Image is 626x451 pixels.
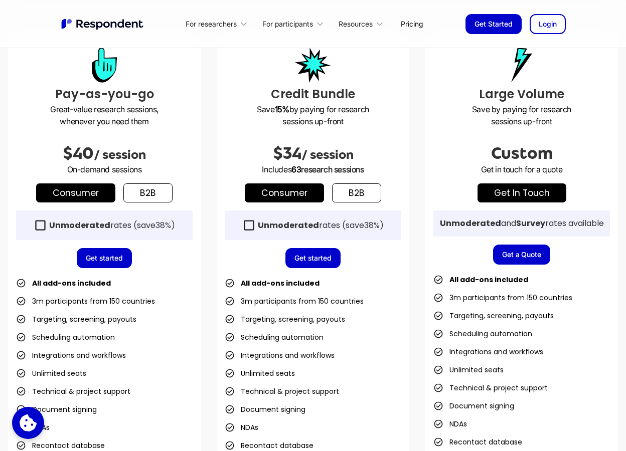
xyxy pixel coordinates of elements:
span: / session [94,148,146,162]
h3: Large Volume [433,85,610,103]
img: Untitled UI logotext [60,18,145,31]
h3: Credit Bundle [225,85,401,103]
div: rates (save ) [258,220,384,231]
span: 38% [364,219,380,231]
li: Document signing [433,399,514,413]
div: For researchers [180,12,257,36]
li: Scheduling automation [433,327,532,341]
li: Recontact database [433,435,522,449]
li: Integrations and workflows [225,348,335,362]
li: Unlimited seats [16,366,86,380]
a: b2b [123,183,173,202]
li: Integrations and workflows [433,345,543,359]
div: For participants [262,19,313,29]
li: 3m participants from 150 countries [433,291,572,305]
h3: Pay-as-you-go [16,85,193,103]
li: Document signing [16,402,97,416]
a: Get Started [465,14,522,34]
p: Save by paying for research sessions up-front [433,103,610,127]
li: Targeting, screening, payouts [225,312,345,326]
p: Great-value research sessions, whenever you need them [16,103,193,127]
li: NDAs [225,420,258,434]
strong: Survey [516,217,545,229]
li: Technical & project support [433,381,548,395]
strong: All add-ons included [241,278,320,288]
span: research sessions [301,164,364,174]
li: Scheduling automation [16,330,115,344]
strong: Unmoderated [49,219,110,231]
a: Consumer [36,183,115,202]
p: Get in touch for a quote [433,163,610,175]
p: Includes [225,163,401,175]
span: 63 [291,164,301,174]
a: home [60,18,145,31]
div: rates (save ) [49,220,175,231]
a: b2b [332,183,381,202]
a: Get started [77,248,132,268]
strong: Unmoderated [440,217,501,229]
div: Resources [333,12,393,36]
span: $34 [273,144,301,162]
li: Unlimited seats [433,363,504,377]
li: Scheduling automation [225,330,324,344]
span: Custom [491,144,553,162]
li: 3m participants from 150 countries [16,294,155,308]
li: NDAs [433,417,467,431]
a: Pricing [393,12,431,36]
span: / session [301,148,354,162]
p: Save by paying for research sessions up-front [225,103,401,127]
a: Consumer [245,183,324,202]
div: For researchers [186,19,237,29]
div: Resources [339,19,373,29]
a: Get started [285,248,341,268]
div: and rates available [440,218,604,229]
li: Integrations and workflows [16,348,126,362]
li: 3m participants from 150 countries [225,294,364,308]
li: Technical & project support [16,384,130,398]
li: Unlimited seats [225,366,295,380]
span: $40 [63,144,94,162]
li: Technical & project support [225,384,339,398]
li: Targeting, screening, payouts [16,312,136,326]
div: For participants [257,12,333,36]
strong: 15% [275,104,289,114]
a: Get a Quote [493,245,551,265]
li: Targeting, screening, payouts [433,309,554,323]
span: 38% [155,219,171,231]
p: On-demand sessions [16,163,193,175]
strong: All add-ons included [32,278,111,288]
li: Document signing [225,402,305,416]
strong: Unmoderated [258,219,319,231]
strong: All add-ons included [449,275,528,285]
a: get in touch [478,183,566,202]
a: Login [530,14,566,34]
